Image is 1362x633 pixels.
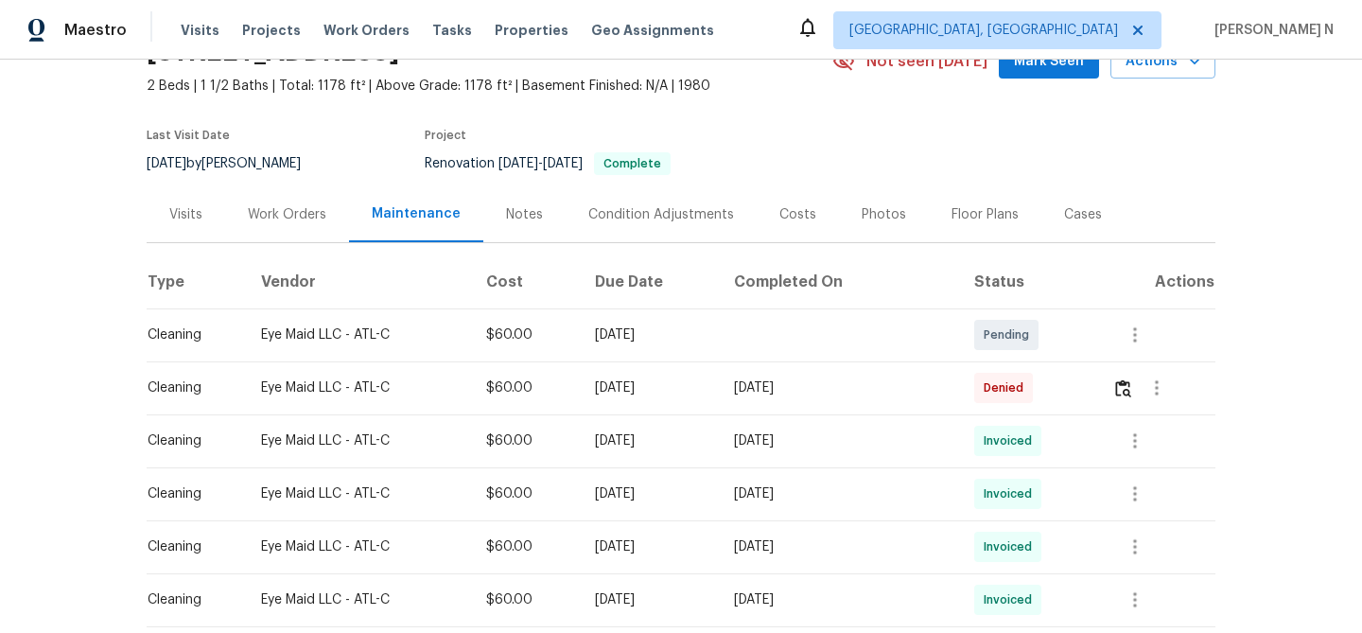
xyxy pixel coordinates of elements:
[1115,379,1131,397] img: Review Icon
[1126,50,1200,74] span: Actions
[1064,205,1102,224] div: Cases
[596,158,669,169] span: Complete
[425,130,466,141] span: Project
[148,537,231,556] div: Cleaning
[248,205,326,224] div: Work Orders
[64,21,127,40] span: Maestro
[952,205,1019,224] div: Floor Plans
[471,255,580,308] th: Cost
[734,431,944,450] div: [DATE]
[242,21,301,40] span: Projects
[591,21,714,40] span: Geo Assignments
[779,205,816,224] div: Costs
[261,484,456,503] div: Eye Maid LLC - ATL-C
[323,21,410,40] span: Work Orders
[588,205,734,224] div: Condition Adjustments
[148,378,231,397] div: Cleaning
[595,325,704,344] div: [DATE]
[734,590,944,609] div: [DATE]
[543,157,583,170] span: [DATE]
[1112,365,1134,411] button: Review Icon
[261,325,456,344] div: Eye Maid LLC - ATL-C
[169,205,202,224] div: Visits
[595,590,704,609] div: [DATE]
[261,378,456,397] div: Eye Maid LLC - ATL-C
[147,43,399,62] h2: [STREET_ADDRESS]
[148,590,231,609] div: Cleaning
[495,21,568,40] span: Properties
[1110,44,1215,79] button: Actions
[261,590,456,609] div: Eye Maid LLC - ATL-C
[595,378,704,397] div: [DATE]
[486,378,565,397] div: $60.00
[148,484,231,503] div: Cleaning
[498,157,538,170] span: [DATE]
[595,484,704,503] div: [DATE]
[147,77,832,96] span: 2 Beds | 1 1/2 Baths | Total: 1178 ft² | Above Grade: 1178 ft² | Basement Finished: N/A | 1980
[734,537,944,556] div: [DATE]
[425,157,671,170] span: Renovation
[486,590,565,609] div: $60.00
[498,157,583,170] span: -
[261,431,456,450] div: Eye Maid LLC - ATL-C
[147,157,186,170] span: [DATE]
[595,431,704,450] div: [DATE]
[866,52,987,71] span: Not seen [DATE]
[849,21,1118,40] span: [GEOGRAPHIC_DATA], [GEOGRAPHIC_DATA]
[734,484,944,503] div: [DATE]
[984,590,1039,609] span: Invoiced
[148,325,231,344] div: Cleaning
[734,378,944,397] div: [DATE]
[984,484,1039,503] span: Invoiced
[372,204,461,223] div: Maintenance
[1207,21,1334,40] span: [PERSON_NAME] N
[595,537,704,556] div: [DATE]
[486,325,565,344] div: $60.00
[486,431,565,450] div: $60.00
[959,255,1097,308] th: Status
[1097,255,1215,308] th: Actions
[506,205,543,224] div: Notes
[246,255,471,308] th: Vendor
[999,44,1099,79] button: Mark Seen
[261,537,456,556] div: Eye Maid LLC - ATL-C
[862,205,906,224] div: Photos
[984,537,1039,556] span: Invoiced
[432,24,472,37] span: Tasks
[486,537,565,556] div: $60.00
[580,255,719,308] th: Due Date
[1014,50,1084,74] span: Mark Seen
[486,484,565,503] div: $60.00
[148,431,231,450] div: Cleaning
[719,255,959,308] th: Completed On
[147,152,323,175] div: by [PERSON_NAME]
[147,255,246,308] th: Type
[984,431,1039,450] span: Invoiced
[984,378,1031,397] span: Denied
[147,130,230,141] span: Last Visit Date
[984,325,1037,344] span: Pending
[181,21,219,40] span: Visits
